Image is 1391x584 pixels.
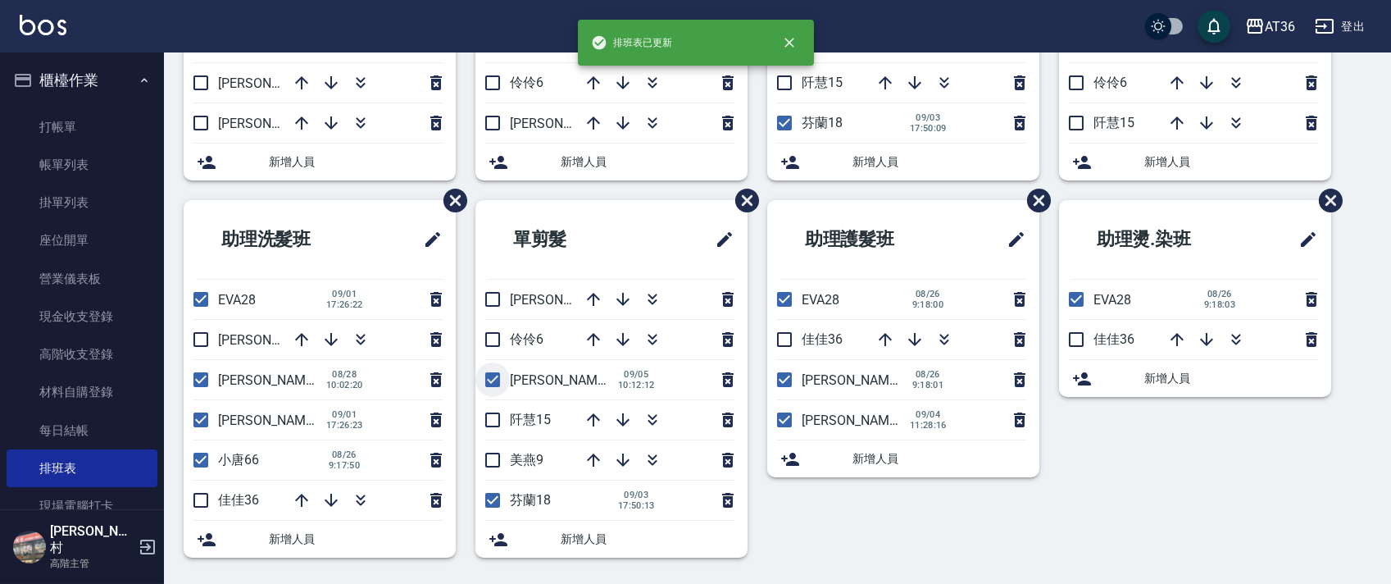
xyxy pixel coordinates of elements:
span: 08/26 [910,369,946,380]
a: 現場電腦打卡 [7,487,157,525]
button: 登出 [1308,11,1371,42]
span: 修改班表的標題 [1289,220,1318,259]
span: 新增人員 [269,153,443,171]
div: 新增人員 [767,440,1039,477]
span: 10:12:12 [618,380,655,390]
div: 新增人員 [475,521,748,558]
span: [PERSON_NAME]55 [218,413,331,428]
span: 芬蘭18 [510,492,551,508]
h2: 助理洗髮班 [197,210,374,269]
button: save [1198,10,1230,43]
span: 09/04 [910,409,947,420]
div: 新增人員 [184,144,456,180]
span: 佳佳36 [218,492,259,508]
span: 9:17:50 [326,460,362,471]
span: 17:50:09 [910,123,947,134]
span: [PERSON_NAME]56 [218,332,331,348]
span: 09/03 [618,490,655,500]
span: [PERSON_NAME]58 [802,372,915,388]
h2: 助理燙.染班 [1072,210,1252,269]
span: 08/26 [910,289,946,299]
span: 新增人員 [561,153,734,171]
span: 09/01 [326,409,363,420]
div: 新增人員 [184,521,456,558]
button: 櫃檯作業 [7,59,157,102]
h2: 助理護髮班 [780,210,957,269]
span: 阡慧15 [1093,115,1134,130]
a: 座位開單 [7,221,157,259]
span: 新增人員 [1144,153,1318,171]
span: 排班表已更新 [591,34,673,51]
span: 17:50:13 [618,500,655,511]
img: Person [13,531,46,563]
a: 營業儀表板 [7,260,157,298]
span: 阡慧15 [802,75,843,90]
span: [PERSON_NAME]16 [218,116,331,131]
span: 11:28:16 [910,420,947,431]
span: 新增人員 [1144,370,1318,387]
a: 現金收支登錄 [7,298,157,335]
span: 08/28 [326,369,363,380]
span: 新增人員 [852,153,1026,171]
h5: [PERSON_NAME]村 [50,523,134,556]
span: EVA28 [218,292,256,308]
span: 修改班表的標題 [413,220,443,259]
a: 掛單列表 [7,184,157,221]
span: 9:18:03 [1202,299,1238,310]
a: 高階收支登錄 [7,335,157,373]
a: 帳單列表 [7,146,157,184]
span: [PERSON_NAME]16 [510,292,623,308]
span: 17:26:22 [326,299,363,310]
span: [PERSON_NAME]11 [218,75,331,91]
span: 09/03 [910,112,947,123]
a: 每日結帳 [7,412,157,449]
span: 09/05 [618,369,655,380]
a: 打帳單 [7,108,157,146]
span: [PERSON_NAME]16 [510,116,623,131]
span: 新增人員 [852,450,1026,468]
span: 佳佳36 [1093,331,1134,347]
a: 材料自購登錄 [7,373,157,411]
span: 刪除班表 [1307,176,1345,225]
span: [PERSON_NAME]56 [802,413,915,428]
span: 伶伶6 [510,331,543,347]
span: 修改班表的標題 [705,220,734,259]
span: 9:18:00 [910,299,946,310]
p: 高階主管 [50,556,134,571]
span: 17:26:23 [326,420,363,431]
div: 新增人員 [1059,144,1331,180]
span: 伶伶6 [1093,75,1127,90]
div: 新增人員 [767,144,1039,180]
h2: 單剪髮 [489,210,648,269]
div: AT36 [1265,16,1295,37]
span: 佳佳36 [802,331,843,347]
span: 新增人員 [269,531,443,548]
button: AT36 [1239,10,1302,43]
span: 08/26 [1202,289,1238,299]
span: 修改班表的標題 [997,220,1026,259]
div: 新增人員 [475,144,748,180]
span: 刪除班表 [723,176,761,225]
span: 08/26 [326,449,362,460]
a: 排班表 [7,449,157,487]
div: 新增人員 [1059,360,1331,397]
button: close [771,25,807,61]
span: 刪除班表 [1015,176,1053,225]
img: Logo [20,15,66,35]
span: 新增人員 [561,531,734,548]
span: 刪除班表 [431,176,470,225]
span: EVA28 [802,292,839,308]
span: 09/01 [326,289,363,299]
span: EVA28 [1093,292,1131,308]
span: [PERSON_NAME]11 [510,372,623,388]
span: 9:18:01 [910,380,946,390]
span: 小唐66 [218,452,259,468]
span: 阡慧15 [510,412,551,427]
span: 美燕9 [510,452,543,468]
span: 伶伶6 [510,75,543,90]
span: 芬蘭18 [802,115,843,130]
span: [PERSON_NAME]58 [218,372,331,388]
span: 10:02:20 [326,380,363,390]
